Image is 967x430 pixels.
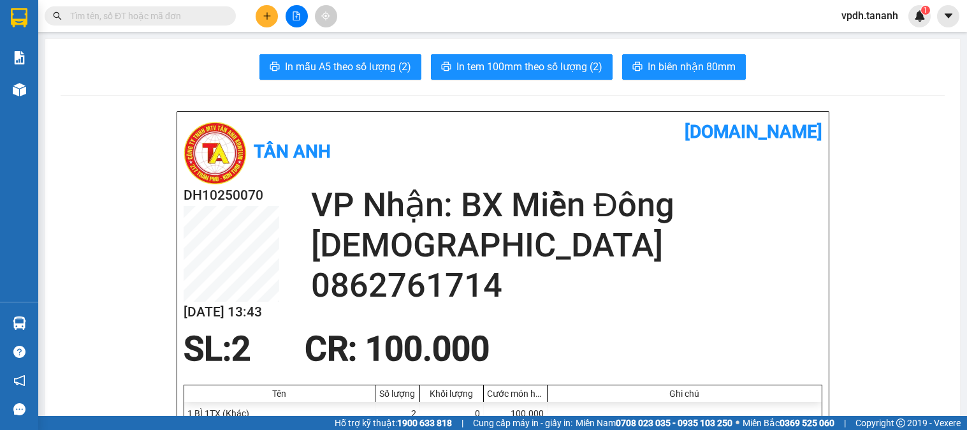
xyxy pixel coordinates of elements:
span: aim [321,11,330,20]
span: | [462,416,463,430]
span: SL: [184,329,231,369]
span: search [53,11,62,20]
span: printer [441,61,451,73]
span: printer [632,61,643,73]
span: In biên nhận 80mm [648,59,736,75]
img: warehouse-icon [13,316,26,330]
div: Ghi chú [551,389,818,399]
div: Cước món hàng [487,389,544,399]
span: notification [13,374,25,387]
img: warehouse-icon [13,83,26,96]
sup: 1 [921,6,930,15]
div: 0 [420,402,484,425]
h2: VP Nhận: BX Miền Đông [311,185,822,225]
button: printerIn mẫu A5 theo số lượng (2) [259,54,421,80]
span: 2 [231,329,251,369]
span: copyright [896,419,905,427]
span: vpdh.tananh [831,8,908,24]
button: aim [315,5,337,27]
img: icon-new-feature [914,10,926,22]
button: caret-down [937,5,959,27]
button: printerIn tem 100mm theo số lượng (2) [431,54,613,80]
h2: [DATE] 13:43 [184,302,279,323]
h2: DH10250070 [184,185,279,206]
strong: 0708 023 035 - 0935 103 250 [616,418,732,428]
b: Tân Anh [254,141,331,162]
span: Miền Bắc [743,416,834,430]
h2: [DEMOGRAPHIC_DATA] [311,225,822,265]
div: 100.000 [484,402,548,425]
img: solution-icon [13,51,26,64]
button: plus [256,5,278,27]
div: 1 BÌ 1TX (Khác) [184,402,375,425]
span: | [844,416,846,430]
div: Tên [187,389,372,399]
img: logo-vxr [11,8,27,27]
span: In mẫu A5 theo số lượng (2) [285,59,411,75]
strong: 1900 633 818 [397,418,452,428]
span: printer [270,61,280,73]
span: CR : 100.000 [305,329,490,369]
b: [DOMAIN_NAME] [685,121,822,142]
span: caret-down [943,10,954,22]
span: file-add [292,11,301,20]
div: 2 [375,402,420,425]
button: file-add [286,5,308,27]
span: question-circle [13,346,25,358]
h2: 0862761714 [311,265,822,306]
img: logo.jpg [184,121,247,185]
div: Số lượng [379,389,416,399]
span: Hỗ trợ kỹ thuật: [335,416,452,430]
span: In tem 100mm theo số lượng (2) [456,59,602,75]
span: Miền Nam [576,416,732,430]
span: message [13,403,25,415]
strong: 0369 525 060 [780,418,834,428]
button: printerIn biên nhận 80mm [622,54,746,80]
div: Khối lượng [423,389,480,399]
span: plus [263,11,272,20]
input: Tìm tên, số ĐT hoặc mã đơn [70,9,221,23]
span: ⚪️ [736,420,739,426]
span: Cung cấp máy in - giấy in: [473,416,572,430]
span: 1 [923,6,927,15]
